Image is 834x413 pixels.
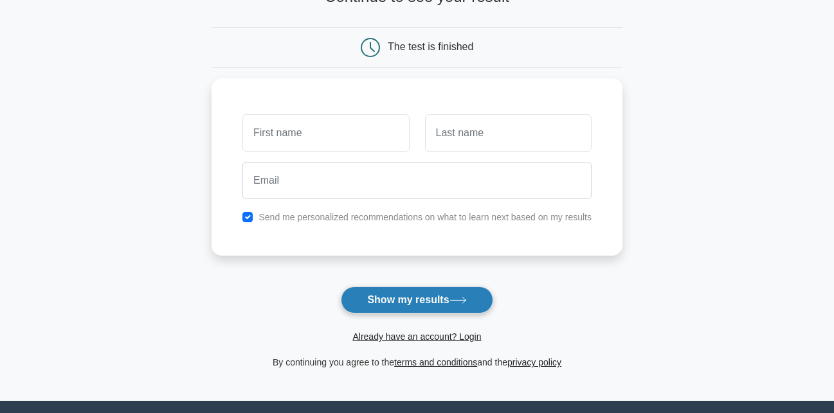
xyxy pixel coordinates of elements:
[352,331,481,342] a: Already have an account? Login
[394,357,477,367] a: terms and conditions
[388,41,473,52] div: The test is finished
[341,286,493,313] button: Show my results
[242,162,592,199] input: Email
[242,114,409,152] input: First name
[258,212,592,222] label: Send me personalized recommendations on what to learn next based on my results
[204,355,630,370] div: By continuing you agree to the and the
[507,357,561,367] a: privacy policy
[425,114,592,152] input: Last name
